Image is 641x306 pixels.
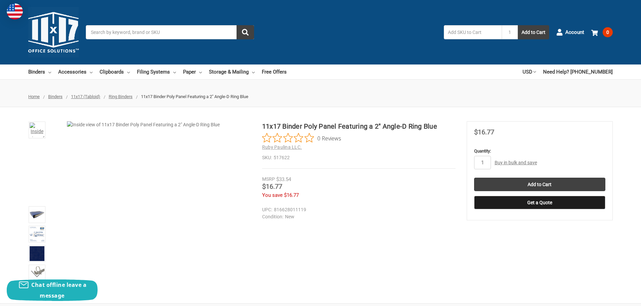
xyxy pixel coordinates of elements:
span: Chat offline leave a message [31,281,86,299]
a: Binders [28,64,51,79]
a: Ring Binders [109,94,133,99]
a: 11x17 (Tabloid) [71,94,100,99]
span: $16.77 [284,192,299,198]
a: Free Offers [262,64,287,79]
span: 0 [603,27,613,37]
a: Buy in bulk and save [495,160,537,165]
a: Filing Systems [137,64,176,79]
a: Clipboards [100,64,130,79]
span: 0 Reviews [317,133,341,143]
a: Need Help? [PHONE_NUMBER] [543,64,613,79]
button: Rated 0 out of 5 stars from 0 reviews. Jump to reviews. [262,133,341,143]
img: Illustration of Spine 11x17 Binder 2" Poly [30,227,44,242]
input: Add SKU to Cart [444,25,502,39]
a: Accessories [58,64,93,79]
a: Account [556,24,584,41]
img: Inside view of 11x17 Binder Poly Panel Featuring a 2" Angle-D Ring Blue [67,121,235,289]
button: Add to Cart [518,25,549,39]
span: Account [565,29,584,36]
input: Add to Cart [474,178,605,191]
input: Search by keyword, brand or SKU [86,25,254,39]
a: Binders [48,94,63,99]
a: Ruby Paulina LLC. [262,144,302,150]
span: 11x17 Binder Poly Panel Featuring a 2" Angle-D Ring Blue [141,94,248,99]
span: $33.54 [276,176,291,182]
a: Storage & Mailing [209,64,255,79]
span: $16.77 [262,182,282,190]
a: Paper [183,64,202,79]
span: You save [262,192,283,198]
dd: 517622 [262,154,456,161]
img: Swatch of Dark Blue Poly [30,246,44,261]
button: Chat offline leave a message [7,279,98,301]
img: 11x17 Binder Poly Panel Featuring a 2" Angle-D Ring Blue with paper [30,207,44,222]
h1: 11x17 Binder Poly Panel Featuring a 2" Angle-D Ring Blue [262,121,456,131]
img: Inside view of 11x17 Binder Poly Panel Featuring a 2" Angle-D Ring Blue [30,123,44,137]
dd: 816628011119 [262,206,453,213]
dt: SKU: [262,154,272,161]
div: MSRP [262,176,275,183]
a: Home [28,94,40,99]
button: Get a Quote [474,196,605,209]
img: 11x17.com [28,7,79,57]
a: USD [523,64,536,79]
img: duty and tax information for United States [7,3,23,19]
dt: UPC: [262,206,272,213]
a: 0 [591,24,613,41]
span: $16.77 [474,128,494,136]
img: Closeup of Ring Metal 2" Angle-D [30,266,44,276]
label: Quantity: [474,148,605,155]
button: Next [27,267,47,280]
dd: New [262,213,453,220]
dt: Condition: [262,213,283,220]
button: Previous [27,125,47,138]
